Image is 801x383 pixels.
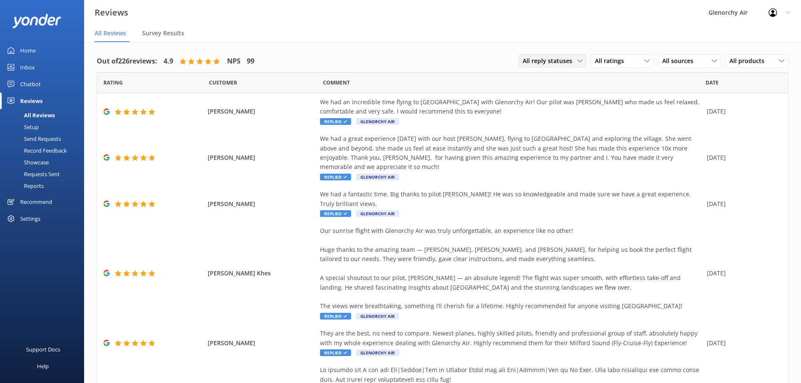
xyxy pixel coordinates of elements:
div: Reviews [20,92,42,109]
a: Send Requests [5,133,84,145]
span: All products [730,56,769,66]
span: Glenorchy Air [356,210,399,217]
div: Inbox [20,59,35,76]
span: Survey Results [142,29,184,37]
a: All Reviews [5,109,84,121]
span: Question [323,79,350,87]
h3: Reviews [95,6,128,19]
div: Our sunrise flight with Glenorchy Air was truly unforgettable, an experience like no other! Huge ... [320,226,703,311]
div: [DATE] [707,269,777,278]
span: Glenorchy Air [356,118,399,125]
div: Help [37,358,49,375]
a: Showcase [5,156,84,168]
span: Date [209,79,237,87]
div: [DATE] [707,153,777,162]
h4: 4.9 [164,56,173,67]
div: Support Docs [26,341,60,358]
span: Glenorchy Air [356,174,399,180]
div: Home [20,42,36,59]
span: Replied [320,174,351,180]
div: We had a great experience [DATE] with our host [PERSON_NAME], flying to [GEOGRAPHIC_DATA] and exp... [320,134,703,172]
span: Date [103,79,123,87]
a: Requests Sent [5,168,84,180]
div: Showcase [5,156,49,168]
span: All ratings [595,56,629,66]
a: Record Feedback [5,145,84,156]
img: yonder-white-logo.png [13,14,61,28]
h4: NPS [227,56,241,67]
a: Setup [5,121,84,133]
span: All Reviews [95,29,126,37]
h4: Out of 226 reviews: [97,56,157,67]
span: Replied [320,313,351,320]
span: [PERSON_NAME] [208,153,316,162]
div: Recommend [20,193,52,210]
span: [PERSON_NAME] [208,199,316,209]
div: We had a fantastic time. Big thanks to pilot [PERSON_NAME]! He was so knowledgeable and made sure... [320,190,703,209]
span: Glenorchy Air [356,349,399,356]
div: Send Requests [5,133,61,145]
span: [PERSON_NAME] Khes [208,269,316,278]
div: All Reviews [5,109,55,121]
div: They are the best, no need to compare. Newest planes, highly skilled pilots, friendly and profess... [320,329,703,348]
div: Reports [5,180,44,192]
h4: 99 [247,56,254,67]
div: [DATE] [707,199,777,209]
span: [PERSON_NAME] [208,107,316,116]
span: All sources [662,56,698,66]
span: Date [706,79,719,87]
div: Settings [20,210,40,227]
div: [DATE] [707,107,777,116]
div: Chatbot [20,76,41,92]
span: Replied [320,118,351,125]
div: Record Feedback [5,145,67,156]
span: [PERSON_NAME] [208,338,316,348]
div: Setup [5,121,39,133]
a: Reports [5,180,84,192]
span: Replied [320,349,351,356]
div: [DATE] [707,338,777,348]
div: We had an incredible time flying to [GEOGRAPHIC_DATA] with Glenorchy Air! Our pilot was [PERSON_N... [320,98,703,116]
span: Replied [320,210,351,217]
div: Requests Sent [5,168,60,180]
span: All reply statuses [523,56,577,66]
span: Glenorchy Air [356,313,399,320]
